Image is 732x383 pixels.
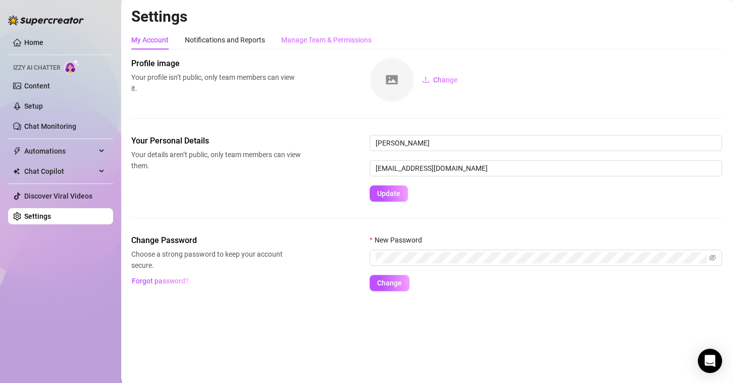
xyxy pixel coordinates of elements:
[132,277,189,285] span: Forgot password?
[377,189,400,198] span: Update
[370,160,722,176] input: Enter new email
[422,76,429,83] span: upload
[24,143,96,159] span: Automations
[24,212,51,220] a: Settings
[131,34,169,45] div: My Account
[24,38,43,46] a: Home
[433,76,458,84] span: Change
[131,273,189,289] button: Forgot password?
[131,249,301,271] span: Choose a strong password to keep your account secure.
[131,7,722,26] h2: Settings
[24,102,43,110] a: Setup
[709,254,716,261] span: eye-invisible
[370,58,413,102] img: square-placeholder.png
[376,252,707,263] input: New Password
[24,163,96,179] span: Chat Copilot
[24,192,92,200] a: Discover Viral Videos
[281,34,372,45] div: Manage Team & Permissions
[8,15,84,25] img: logo-BBDzfeDw.svg
[13,63,60,73] span: Izzy AI Chatter
[377,279,402,287] span: Change
[13,147,21,155] span: thunderbolt
[131,72,301,94] span: Your profile isn’t public, only team members can view it.
[24,82,50,90] a: Content
[13,168,20,175] img: Chat Copilot
[370,275,409,291] button: Change
[370,185,408,202] button: Update
[131,58,301,70] span: Profile image
[64,59,80,74] img: AI Chatter
[370,234,428,246] label: New Password
[24,122,76,130] a: Chat Monitoring
[131,234,301,247] span: Change Password
[131,149,301,171] span: Your details aren’t public, only team members can view them.
[414,72,466,88] button: Change
[370,135,722,151] input: Enter name
[185,34,265,45] div: Notifications and Reports
[131,135,301,147] span: Your Personal Details
[698,349,722,373] div: Open Intercom Messenger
